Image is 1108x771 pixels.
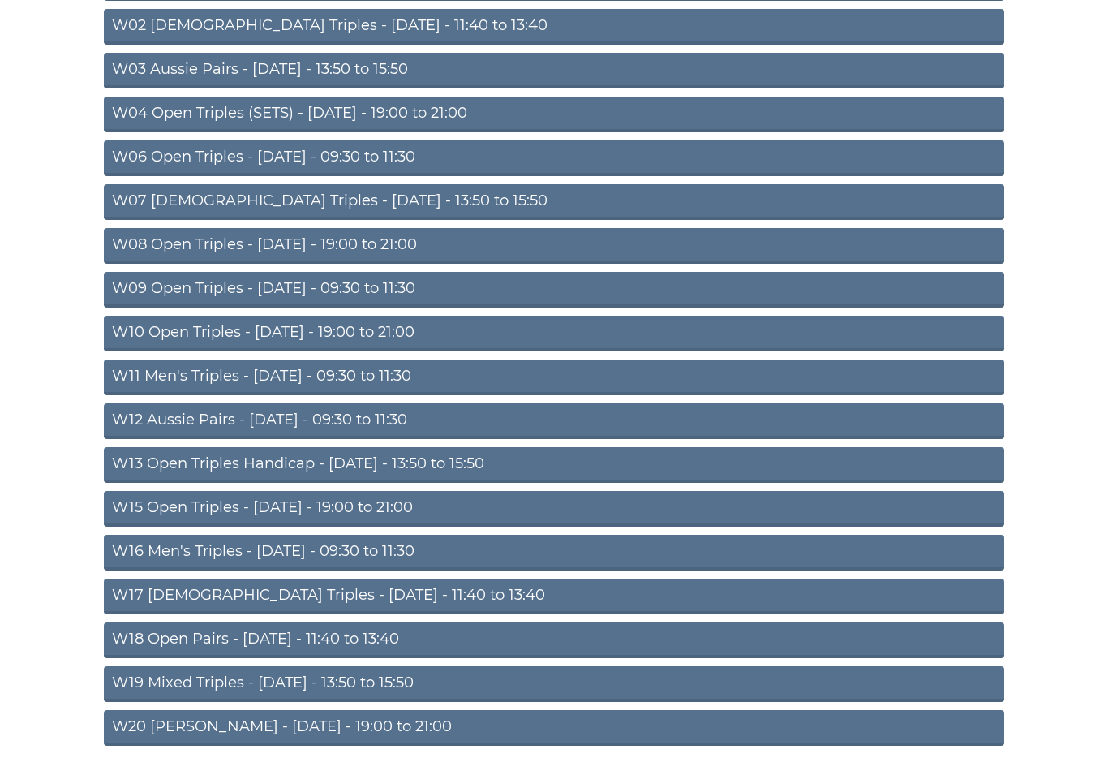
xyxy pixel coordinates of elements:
[104,403,1004,439] a: W12 Aussie Pairs - [DATE] - 09:30 to 11:30
[104,535,1004,571] a: W16 Men's Triples - [DATE] - 09:30 to 11:30
[104,447,1004,483] a: W13 Open Triples Handicap - [DATE] - 13:50 to 15:50
[104,272,1004,308] a: W09 Open Triples - [DATE] - 09:30 to 11:30
[104,53,1004,88] a: W03 Aussie Pairs - [DATE] - 13:50 to 15:50
[104,666,1004,702] a: W19 Mixed Triples - [DATE] - 13:50 to 15:50
[104,184,1004,220] a: W07 [DEMOGRAPHIC_DATA] Triples - [DATE] - 13:50 to 15:50
[104,579,1004,614] a: W17 [DEMOGRAPHIC_DATA] Triples - [DATE] - 11:40 to 13:40
[104,360,1004,395] a: W11 Men's Triples - [DATE] - 09:30 to 11:30
[104,140,1004,176] a: W06 Open Triples - [DATE] - 09:30 to 11:30
[104,97,1004,132] a: W04 Open Triples (SETS) - [DATE] - 19:00 to 21:00
[104,316,1004,351] a: W10 Open Triples - [DATE] - 19:00 to 21:00
[104,710,1004,746] a: W20 [PERSON_NAME] - [DATE] - 19:00 to 21:00
[104,622,1004,658] a: W18 Open Pairs - [DATE] - 11:40 to 13:40
[104,228,1004,264] a: W08 Open Triples - [DATE] - 19:00 to 21:00
[104,491,1004,527] a: W15 Open Triples - [DATE] - 19:00 to 21:00
[104,9,1004,45] a: W02 [DEMOGRAPHIC_DATA] Triples - [DATE] - 11:40 to 13:40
